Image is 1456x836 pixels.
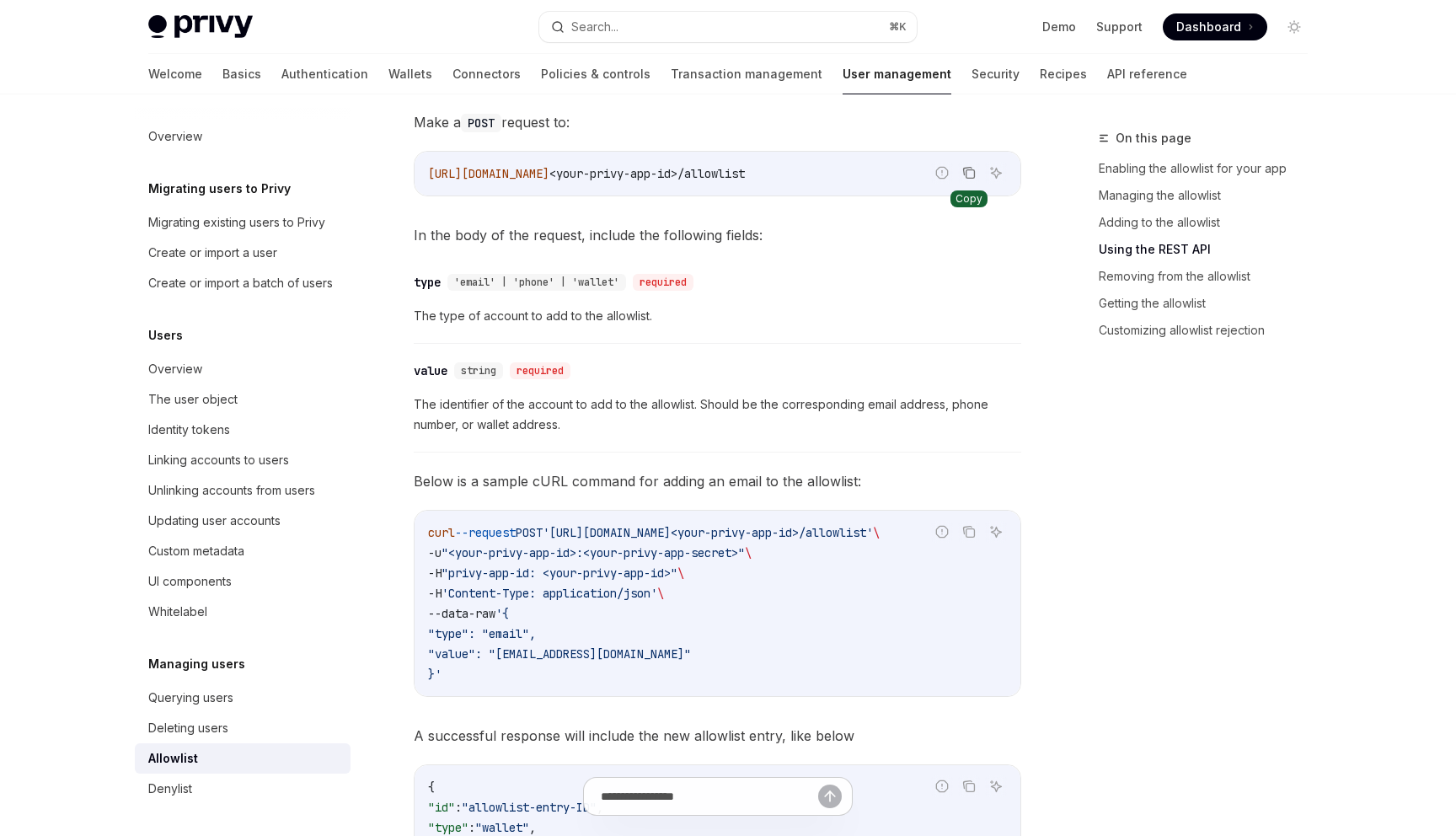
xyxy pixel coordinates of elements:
[135,207,351,238] a: Migrating existing users to Privy
[657,586,664,601] span: \
[1099,263,1321,290] a: Removing from the allowlist
[148,571,232,592] div: UI components
[510,362,570,379] div: required
[148,602,207,622] div: Whitelabel
[135,121,351,152] a: Overview
[1107,54,1187,94] a: API reference
[1099,209,1321,236] a: Adding to the allowlist
[428,545,442,560] span: -u
[414,724,1021,748] span: A successful response will include the new allowlist entry, like below
[135,536,351,566] a: Custom metadata
[461,114,501,132] code: POST
[428,525,455,540] span: curl
[677,565,684,581] span: \
[148,748,198,769] div: Allowlist
[442,545,745,560] span: "<your-privy-app-id>:<your-privy-app-secret>"
[148,541,244,561] div: Custom metadata
[148,779,192,799] div: Denylist
[148,15,253,39] img: light logo
[135,774,351,804] a: Denylist
[135,506,351,536] a: Updating user accounts
[148,212,325,233] div: Migrating existing users to Privy
[495,606,509,621] span: '{
[148,420,230,440] div: Identity tokens
[889,20,907,34] span: ⌘ K
[571,17,618,37] div: Search...
[972,54,1020,94] a: Security
[452,54,521,94] a: Connectors
[931,162,953,184] button: Report incorrect code
[442,586,657,601] span: 'Content-Type: application/json'
[148,359,202,379] div: Overview
[135,566,351,597] a: UI components
[428,166,549,181] span: [URL][DOMAIN_NAME]
[1281,13,1308,40] button: Toggle dark mode
[1099,317,1321,344] a: Customizing allowlist rejection
[148,718,228,738] div: Deleting users
[148,273,333,293] div: Create or import a batch of users
[148,511,281,531] div: Updating user accounts
[135,238,351,268] a: Create or import a user
[455,525,516,540] span: --request
[1099,236,1321,263] a: Using the REST API
[1096,19,1143,35] a: Support
[843,54,951,94] a: User management
[135,683,351,713] a: Querying users
[428,667,442,682] span: }'
[414,394,1021,435] span: The identifier of the account to add to the allowlist. Should be the corresponding email address,...
[1099,182,1321,209] a: Managing the allowlist
[148,54,202,94] a: Welcome
[958,521,980,543] button: Copy the contents from the code block
[388,54,432,94] a: Wallets
[135,713,351,743] a: Deleting users
[414,306,1021,326] span: The type of account to add to the allowlist.
[148,179,291,199] h5: Migrating users to Privy
[1099,290,1321,317] a: Getting the allowlist
[985,521,1007,543] button: Ask AI
[541,54,650,94] a: Policies & controls
[1176,19,1241,35] span: Dashboard
[135,475,351,506] a: Unlinking accounts from users
[671,54,822,94] a: Transaction management
[135,743,351,774] a: Allowlist
[414,110,1021,134] span: Make a request to:
[428,565,442,581] span: -H
[1042,19,1076,35] a: Demo
[148,688,233,708] div: Querying users
[633,274,693,291] div: required
[428,606,495,621] span: --data-raw
[1099,155,1321,182] a: Enabling the allowlist for your app
[745,545,752,560] span: \
[148,325,183,346] h5: Users
[931,521,953,543] button: Report incorrect code
[1040,54,1087,94] a: Recipes
[135,354,351,384] a: Overview
[958,162,980,184] button: Copy the contents from the code block
[873,525,880,540] span: \
[148,654,245,674] h5: Managing users
[539,12,917,42] button: Search...⌘K
[461,364,496,378] span: string
[516,525,543,540] span: POST
[442,565,677,581] span: "privy-app-id: <your-privy-app-id>"
[428,626,536,641] span: "type": "email",
[281,54,368,94] a: Authentication
[428,646,691,662] span: "value": "[EMAIL_ADDRESS][DOMAIN_NAME]"
[414,274,441,291] div: type
[148,480,315,501] div: Unlinking accounts from users
[454,276,619,289] span: 'email' | 'phone' | 'wallet'
[135,268,351,298] a: Create or import a batch of users
[985,162,1007,184] button: Ask AI
[1163,13,1267,40] a: Dashboard
[950,190,988,207] div: Copy
[414,362,447,379] div: value
[135,597,351,627] a: Whitelabel
[543,525,873,540] span: '[URL][DOMAIN_NAME]<your-privy-app-id>/allowlist'
[148,389,238,410] div: The user object
[135,384,351,415] a: The user object
[428,586,442,601] span: -H
[135,415,351,445] a: Identity tokens
[818,785,842,808] button: Send message
[414,223,1021,247] span: In the body of the request, include the following fields:
[148,126,202,147] div: Overview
